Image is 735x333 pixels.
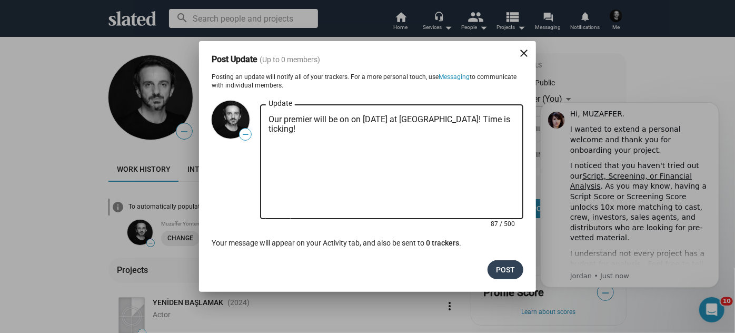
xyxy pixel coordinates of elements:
[212,54,523,65] dialog-header: Post Update
[240,130,251,140] span: —
[46,35,187,66] div: I wanted to extend a personal welcome and thank you for onboarding your project.
[212,238,523,248] div: Your message will appear on your Activity tab, and also be sent to .
[212,101,250,139] img: MUZAFFER YONTEM
[439,73,470,81] a: Messaging
[46,160,187,211] div: I understand not every project has a budget for analysis. Feel free to tell me a bit more about y...
[257,54,320,65] span: (Up to 0 members)
[46,83,167,102] a: Script, Screening, or Financial Analysis
[46,182,187,192] p: Message from Jordan, sent Just now
[518,47,530,60] mat-icon: close
[212,73,523,90] div: Posting an update will notify all of your trackers. For a more personal touch, use to communicate...
[491,220,515,229] mat-hint: 87 / 500
[16,13,195,199] div: message notification from Jordan, Just now. Hi, MUZAFFER. I wanted to extend a personal welcome a...
[496,260,515,279] span: Post
[46,20,187,178] div: Message content
[24,23,41,40] img: Profile image for Jordan
[488,260,523,279] button: Post
[46,72,187,154] div: I noticed that you haven't tried out our . As you may know, having a Script Score or Screening Sc...
[426,239,459,247] span: 0 trackers
[46,20,187,31] div: Hi, MUZAFFER.
[212,54,335,65] h3: Post Update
